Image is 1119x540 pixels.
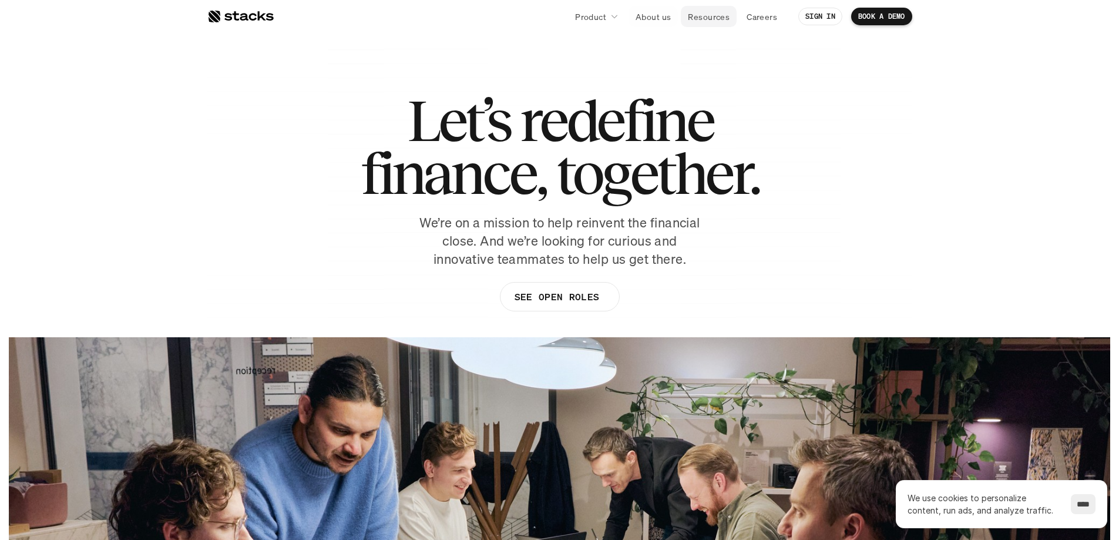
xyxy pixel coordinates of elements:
[740,6,784,27] a: Careers
[908,492,1059,516] p: We use cookies to personalize content, run ads, and analyze traffic.
[499,282,619,311] a: SEE OPEN ROLES
[805,12,835,21] p: SIGN IN
[851,8,912,25] a: BOOK A DEMO
[361,94,759,200] h1: Let’s redefine finance, together.
[413,214,707,268] p: We’re on a mission to help reinvent the financial close. And we’re looking for curious and innova...
[629,6,678,27] a: About us
[798,8,842,25] a: SIGN IN
[575,11,606,23] p: Product
[636,11,671,23] p: About us
[514,289,599,306] p: SEE OPEN ROLES
[688,11,730,23] p: Resources
[858,12,905,21] p: BOOK A DEMO
[747,11,777,23] p: Careers
[681,6,737,27] a: Resources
